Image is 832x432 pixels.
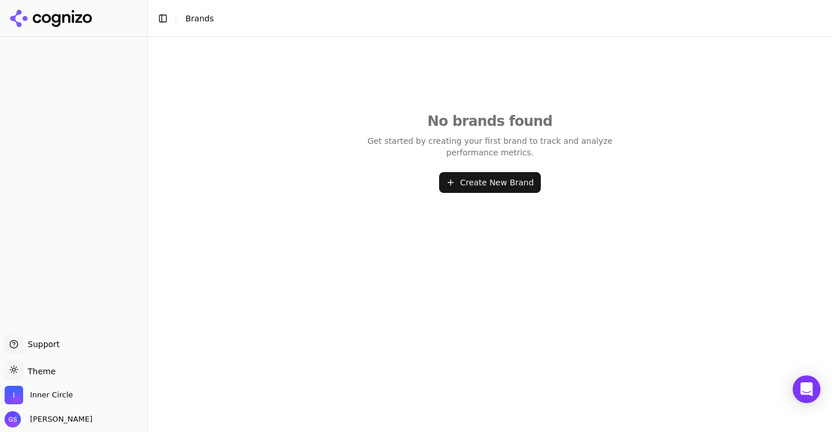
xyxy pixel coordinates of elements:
button: Open organization switcher [5,386,73,404]
span: Brands [185,14,214,23]
span: Support [23,338,60,350]
span: Inner Circle [30,390,73,400]
button: Create New Brand [439,172,541,193]
div: Open Intercom Messenger [793,375,820,403]
span: Theme [23,367,55,376]
h2: No brands found [361,112,619,131]
nav: breadcrumb [185,13,800,24]
span: [PERSON_NAME] [25,414,92,424]
p: Get started by creating your first brand to track and analyze performance metrics. [361,135,619,158]
img: Gustavo Sivadon [5,411,21,427]
img: Inner Circle [5,386,23,404]
button: Open user button [5,411,92,427]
